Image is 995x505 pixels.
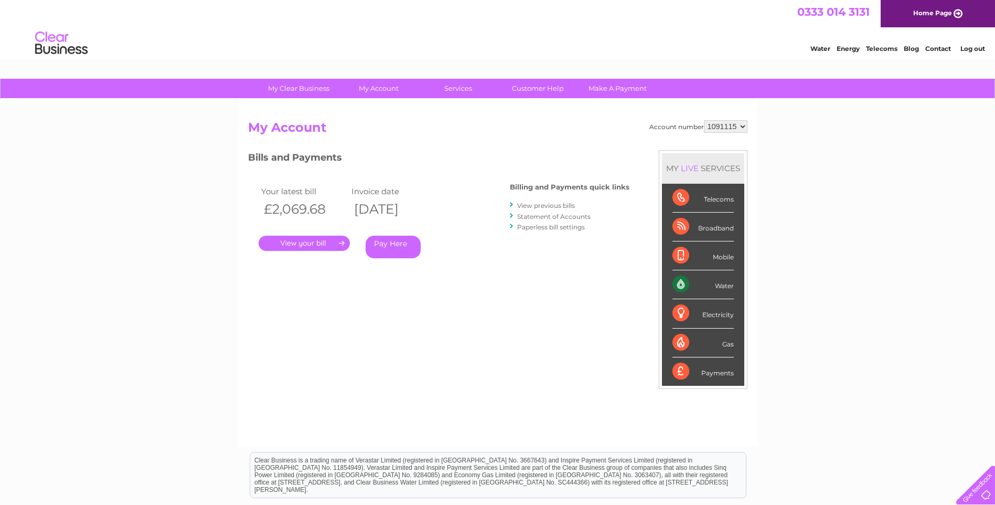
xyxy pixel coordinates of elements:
[259,184,349,198] td: Your latest bill
[248,120,747,140] h2: My Account
[415,79,501,98] a: Services
[904,45,919,52] a: Blog
[866,45,897,52] a: Telecoms
[517,202,575,209] a: View previous bills
[250,6,746,51] div: Clear Business is a trading name of Verastar Limited (registered in [GEOGRAPHIC_DATA] No. 3667643...
[35,27,88,59] img: logo.png
[349,198,440,220] th: [DATE]
[960,45,985,52] a: Log out
[672,329,734,357] div: Gas
[672,184,734,213] div: Telecoms
[248,150,629,169] h3: Bills and Payments
[672,299,734,328] div: Electricity
[574,79,661,98] a: Make A Payment
[649,120,747,133] div: Account number
[510,183,629,191] h4: Billing and Payments quick links
[925,45,951,52] a: Contact
[335,79,422,98] a: My Account
[672,270,734,299] div: Water
[797,5,870,18] a: 0333 014 3131
[259,198,349,220] th: £2,069.68
[662,153,744,183] div: MY SERVICES
[349,184,440,198] td: Invoice date
[837,45,860,52] a: Energy
[672,213,734,241] div: Broadband
[259,236,350,251] a: .
[679,163,701,173] div: LIVE
[517,223,585,231] a: Paperless bill settings
[255,79,342,98] a: My Clear Business
[517,213,591,220] a: Statement of Accounts
[672,241,734,270] div: Mobile
[672,357,734,386] div: Payments
[366,236,421,258] a: Pay Here
[810,45,830,52] a: Water
[495,79,581,98] a: Customer Help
